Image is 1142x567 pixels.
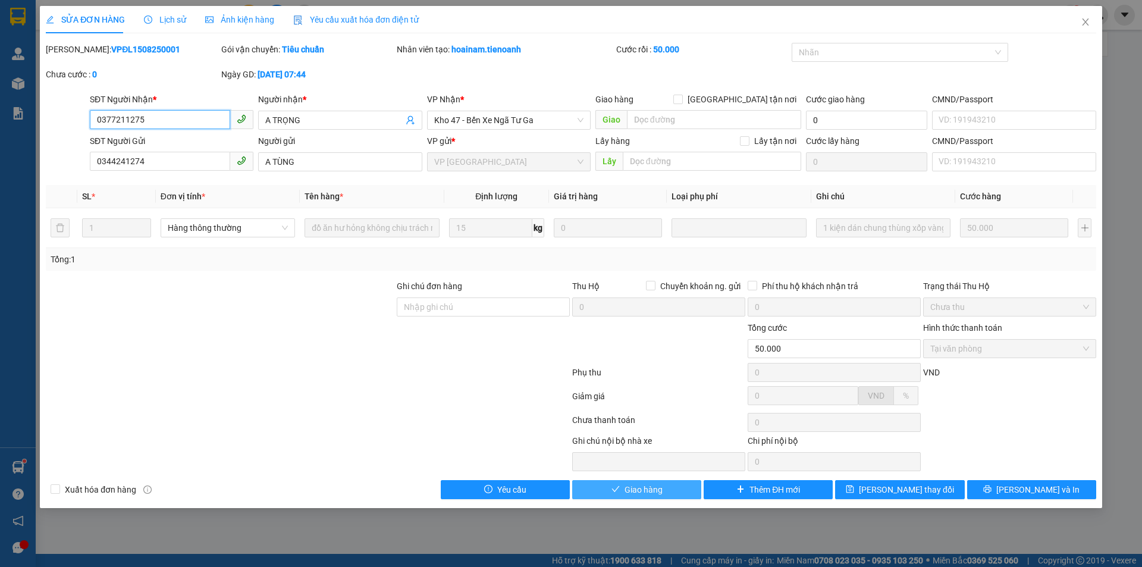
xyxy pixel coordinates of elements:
div: Người gửi [258,134,422,148]
span: Giao hàng [625,483,663,496]
input: Ghi Chú [816,218,950,237]
span: [PERSON_NAME] và In [996,483,1080,496]
div: Tổng: 1 [51,253,441,266]
span: Hàng thông thường [168,219,288,237]
span: Kho 47 - Bến Xe Ngã Tư Ga [434,111,583,129]
span: % [903,391,909,400]
div: Chi phí nội bộ [748,434,921,452]
input: Cước lấy hàng [806,152,927,171]
span: clock-circle [144,15,152,24]
span: phone [237,156,246,165]
span: Phí thu hộ khách nhận trả [757,280,863,293]
div: Ghi chú nội bộ nhà xe [572,434,745,452]
div: Chưa cước : [46,68,219,81]
button: save[PERSON_NAME] thay đổi [835,480,964,499]
span: Thêm ĐH mới [749,483,800,496]
span: Cước hàng [960,192,1001,201]
div: CMND/Passport [932,134,1096,148]
div: Người nhận [258,93,422,106]
b: VPĐL1508250001 [111,45,180,54]
span: Tại văn phòng [930,340,1089,358]
input: VD: Bàn, Ghế [305,218,439,237]
span: Giá trị hàng [554,192,598,201]
div: VP gửi [427,134,591,148]
span: SỬA ĐƠN HÀNG [46,15,125,24]
th: Loại phụ phí [667,185,811,208]
span: user-add [406,115,415,125]
span: [PERSON_NAME] thay đổi [859,483,954,496]
span: Xuất hóa đơn hàng [60,483,141,496]
img: icon [293,15,303,25]
b: hoainam.tienoanh [451,45,521,54]
div: Ngày GD: [221,68,394,81]
span: [GEOGRAPHIC_DATA] tận nơi [683,93,801,106]
span: A HOÀNG - 0908977678 [53,35,158,45]
label: Hình thức thanh toán [923,323,1002,333]
span: plus [736,485,745,494]
button: plus [1078,218,1091,237]
b: Tiêu chuẩn [282,45,324,54]
input: 0 [960,218,1068,237]
button: checkGiao hàng [572,480,701,499]
span: picture [205,15,214,24]
span: edit [46,15,54,24]
input: Dọc đường [623,152,801,171]
span: SL [82,192,92,201]
span: Lấy tận nơi [749,134,801,148]
div: Nhân viên tạo: [397,43,614,56]
span: VND [868,391,884,400]
div: Giảm giá [571,390,746,411]
span: info-circle [143,485,152,494]
div: Phụ thu [571,366,746,387]
b: [DATE] 07:44 [258,70,306,79]
span: Lấy hàng [595,136,630,146]
span: Thu Hộ [572,281,600,291]
span: Kho 47 - Bến Xe Ngã Tư Ga [53,7,156,32]
input: Ghi chú đơn hàng [397,297,570,317]
th: Ghi chú [811,185,955,208]
input: 0 [554,218,662,237]
button: printer[PERSON_NAME] và In [967,480,1096,499]
span: Yêu cầu xuất hóa đơn điện tử [293,15,419,24]
span: Yêu cầu [497,483,526,496]
span: exclamation-circle [484,485,492,494]
div: SĐT Người Nhận [90,93,253,106]
span: check [611,485,620,494]
span: Tên hàng [305,192,343,201]
label: Cước giao hàng [806,95,865,104]
div: Cước rồi : [616,43,789,56]
div: CMND/Passport [932,93,1096,106]
div: Gói vận chuyển: [221,43,394,56]
div: Chưa thanh toán [571,413,746,434]
button: plusThêm ĐH mới [704,480,833,499]
input: Cước giao hàng [806,111,927,130]
span: Chuyển khoản ng. gửi [655,280,745,293]
span: Giao [595,110,627,129]
span: BXNTG1508250024 - [53,47,174,79]
span: save [846,485,854,494]
div: SĐT Người Gửi [90,134,253,148]
button: exclamation-circleYêu cầu [441,480,570,499]
div: Trạng thái Thu Hộ [923,280,1096,293]
span: Định lượng [475,192,517,201]
span: printer [983,485,992,494]
span: Giao hàng [595,95,633,104]
div: [PERSON_NAME]: [46,43,219,56]
span: VP Đà Lạt [434,153,583,171]
button: delete [51,218,70,237]
span: VND [923,368,940,377]
label: Ghi chú đơn hàng [397,281,462,291]
span: 19:55:12 [DATE] [70,68,139,79]
span: phone [237,114,246,124]
span: Lịch sử [144,15,186,24]
b: 50.000 [653,45,679,54]
label: Cước lấy hàng [806,136,859,146]
strong: Nhận: [12,86,139,151]
span: Chưa thu [930,298,1089,316]
span: Đơn vị tính [161,192,205,201]
span: Ảnh kiện hàng [205,15,274,24]
span: 46138_mykhanhtb.tienoanh - In: [53,58,174,79]
input: Dọc đường [627,110,801,129]
button: Close [1069,6,1102,39]
span: Gửi: [53,7,156,32]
